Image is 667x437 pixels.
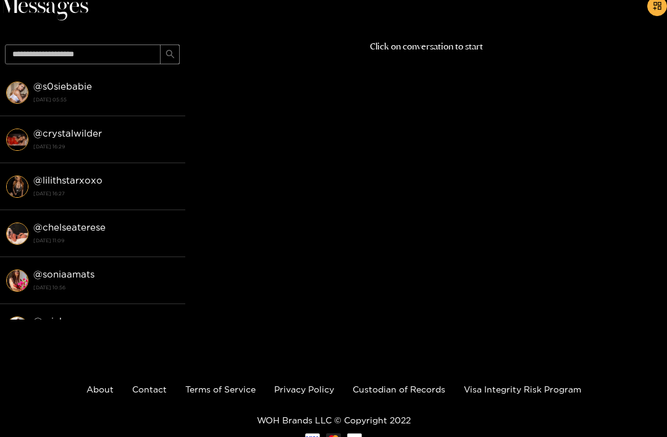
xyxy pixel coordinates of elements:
strong: @ soniaamats [33,269,94,279]
strong: @ s0siebabie [33,81,92,91]
strong: @ miabrown [33,316,89,326]
strong: [DATE] 05:55 [33,94,179,105]
a: Privacy Policy [274,384,334,394]
strong: [DATE] 11:09 [33,235,179,246]
a: Contact [132,384,167,394]
button: search [160,45,180,64]
strong: [DATE] 16:27 [33,188,179,199]
strong: @ chelseaterese [33,222,106,232]
img: conversation [6,82,28,104]
a: About [86,384,114,394]
img: conversation [6,129,28,151]
img: conversation [6,316,28,339]
strong: @ crystalwilder [33,128,102,138]
a: Visa Integrity Risk Program [464,384,581,394]
a: Terms of Service [185,384,256,394]
img: conversation [6,176,28,198]
span: appstore-add [653,1,662,12]
img: conversation [6,269,28,292]
a: Custodian of Records [353,384,445,394]
span: search [166,49,175,60]
p: Click on conversation to start [185,40,667,54]
strong: @ lilithstarxoxo [33,175,103,185]
img: conversation [6,223,28,245]
strong: [DATE] 16:29 [33,141,179,152]
strong: [DATE] 10:56 [33,282,179,293]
